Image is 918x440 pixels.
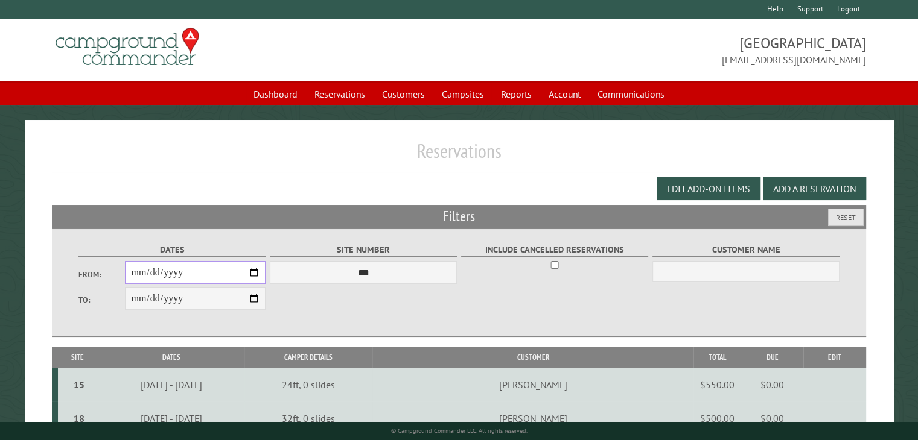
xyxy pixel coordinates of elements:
[244,368,372,401] td: 24ft, 0 slides
[372,401,693,435] td: [PERSON_NAME]
[652,243,840,257] label: Customer Name
[78,269,126,280] label: From:
[803,347,866,368] th: Edit
[828,209,864,226] button: Reset
[307,83,372,105] a: Reservations
[657,177,760,200] button: Edit Add-on Items
[63,412,95,424] div: 18
[58,347,98,368] th: Site
[742,368,803,401] td: $0.00
[375,83,432,105] a: Customers
[590,83,672,105] a: Communications
[391,427,528,435] small: © Campground Commander LLC. All rights reserved.
[494,83,539,105] a: Reports
[372,347,693,368] th: Customer
[693,347,742,368] th: Total
[459,33,866,67] span: [GEOGRAPHIC_DATA] [EMAIL_ADDRESS][DOMAIN_NAME]
[100,379,243,391] div: [DATE] - [DATE]
[52,24,203,71] img: Campground Commander
[98,347,245,368] th: Dates
[100,412,243,424] div: [DATE] - [DATE]
[742,401,803,435] td: $0.00
[244,401,372,435] td: 32ft, 0 slides
[763,177,866,200] button: Add a Reservation
[244,347,372,368] th: Camper Details
[435,83,491,105] a: Campsites
[541,83,588,105] a: Account
[63,379,95,391] div: 15
[52,139,866,172] h1: Reservations
[52,205,866,228] h2: Filters
[372,368,693,401] td: [PERSON_NAME]
[742,347,803,368] th: Due
[461,243,649,257] label: Include Cancelled Reservations
[246,83,305,105] a: Dashboard
[693,401,742,435] td: $500.00
[78,243,266,257] label: Dates
[693,368,742,401] td: $550.00
[270,243,457,257] label: Site Number
[78,294,126,306] label: To:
